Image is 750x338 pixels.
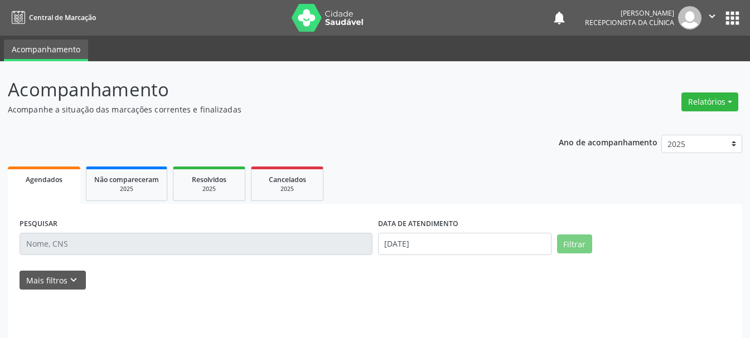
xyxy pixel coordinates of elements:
span: Não compareceram [94,175,159,184]
span: Resolvidos [192,175,226,184]
i:  [706,10,718,22]
span: Agendados [26,175,62,184]
button: Mais filtroskeyboard_arrow_down [20,271,86,290]
span: Cancelados [269,175,306,184]
button:  [701,6,723,30]
p: Acompanhe a situação das marcações correntes e finalizadas [8,104,522,115]
button: notifications [551,10,567,26]
div: 2025 [259,185,315,193]
p: Acompanhamento [8,76,522,104]
input: Selecione um intervalo [378,233,551,255]
p: Ano de acompanhamento [559,135,657,149]
label: DATA DE ATENDIMENTO [378,215,458,233]
a: Central de Marcação [8,8,96,27]
div: [PERSON_NAME] [585,8,674,18]
div: 2025 [94,185,159,193]
span: Central de Marcação [29,13,96,22]
a: Acompanhamento [4,40,88,61]
button: Filtrar [557,234,592,253]
span: Recepcionista da clínica [585,18,674,27]
button: apps [723,8,742,28]
label: PESQUISAR [20,215,57,233]
input: Nome, CNS [20,233,372,255]
div: 2025 [181,185,237,193]
img: img [678,6,701,30]
button: Relatórios [681,92,738,111]
i: keyboard_arrow_down [67,274,80,286]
